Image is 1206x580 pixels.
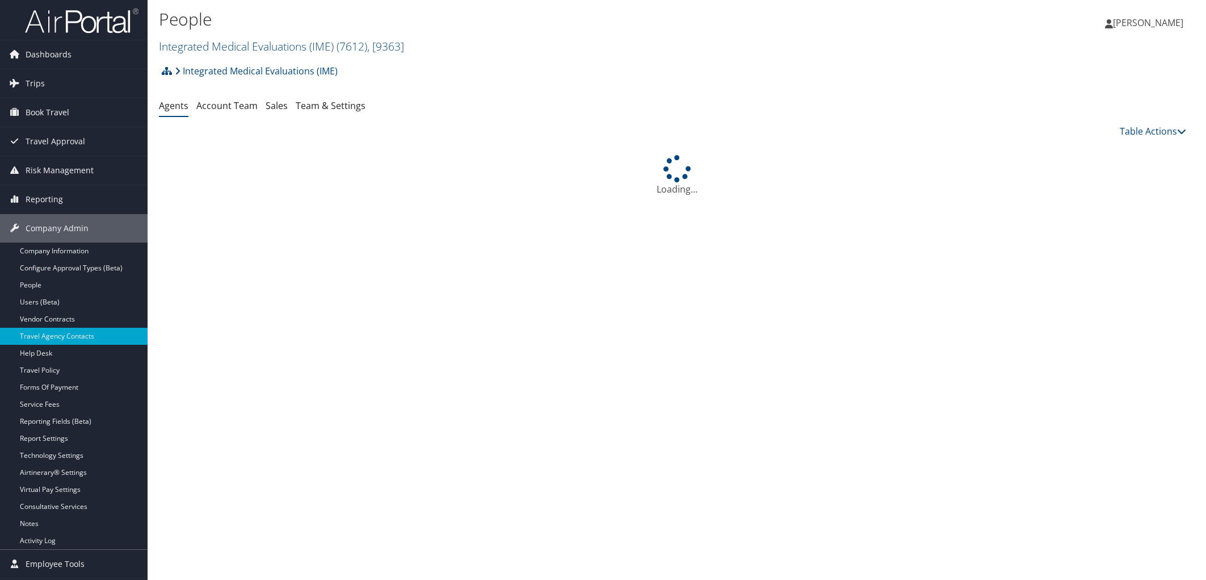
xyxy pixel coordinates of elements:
[1105,6,1195,40] a: [PERSON_NAME]
[26,98,69,127] span: Book Travel
[196,99,258,112] a: Account Team
[26,185,63,214] span: Reporting
[159,155,1195,196] div: Loading...
[26,156,94,185] span: Risk Management
[1113,16,1183,29] span: [PERSON_NAME]
[337,39,367,54] span: ( 7612 )
[26,214,89,243] span: Company Admin
[296,99,365,112] a: Team & Settings
[1120,125,1186,137] a: Table Actions
[367,39,404,54] span: , [ 9363 ]
[266,99,288,112] a: Sales
[159,39,404,54] a: Integrated Medical Evaluations (IME)
[175,60,338,82] a: Integrated Medical Evaluations (IME)
[159,7,850,31] h1: People
[26,40,72,69] span: Dashboards
[26,127,85,156] span: Travel Approval
[26,69,45,98] span: Trips
[26,550,85,578] span: Employee Tools
[159,99,188,112] a: Agents
[25,7,138,34] img: airportal-logo.png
